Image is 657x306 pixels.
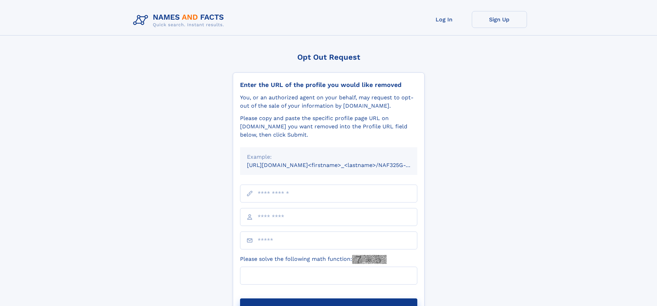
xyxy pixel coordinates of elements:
[247,153,410,161] div: Example:
[240,93,417,110] div: You, or an authorized agent on your behalf, may request to opt-out of the sale of your informatio...
[240,81,417,89] div: Enter the URL of the profile you would like removed
[240,255,387,264] label: Please solve the following math function:
[130,11,230,30] img: Logo Names and Facts
[240,114,417,139] div: Please copy and paste the specific profile page URL on [DOMAIN_NAME] you want removed into the Pr...
[472,11,527,28] a: Sign Up
[233,53,425,61] div: Opt Out Request
[247,162,430,168] small: [URL][DOMAIN_NAME]<firstname>_<lastname>/NAF325G-xxxxxxxx
[417,11,472,28] a: Log In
